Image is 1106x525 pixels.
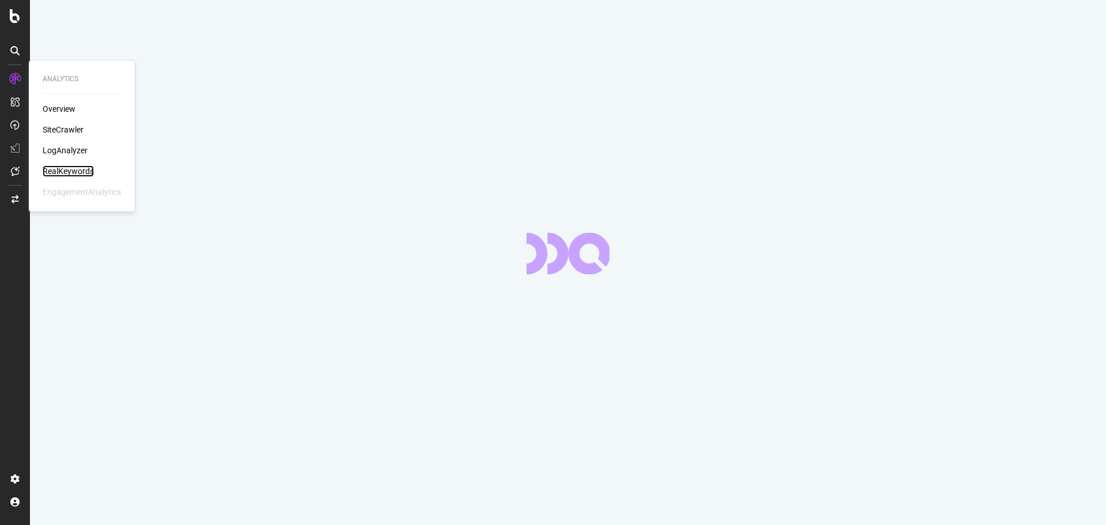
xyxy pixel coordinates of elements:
[43,186,121,198] div: EngagementAnalytics
[43,103,75,115] a: Overview
[43,74,121,84] div: Analytics
[43,165,94,177] a: RealKeywords
[43,124,84,135] a: SiteCrawler
[43,145,88,156] a: LogAnalyzer
[527,233,609,274] div: animation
